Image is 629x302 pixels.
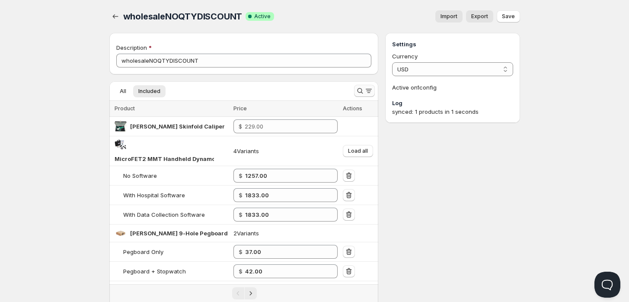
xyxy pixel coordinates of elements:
[123,172,157,179] span: No Software
[138,88,160,95] span: Included
[245,264,325,278] input: 52.00
[348,148,368,154] span: Load all
[239,192,243,199] strong: $
[392,83,513,92] p: Active on 1 config
[123,247,163,256] div: Pegboard Only
[392,53,418,60] span: Currency
[245,208,325,222] input: 2025.00
[245,287,257,299] button: Next
[245,169,325,183] input: 1390.00
[109,284,379,302] nav: Pagination
[435,10,463,22] button: Import
[245,245,325,259] input: 44.00
[497,10,520,22] button: Save
[123,11,243,22] span: wholesaleNOQTYDISCOUNT
[115,105,135,112] span: Product
[231,225,341,242] td: 2 Variants
[115,155,232,162] span: MicroFET2 MMT Handheld Dynamometer
[239,123,242,130] span: $
[123,268,186,275] span: Pegboard + Stopwatch
[123,267,186,276] div: Pegboard + Stopwatch
[123,192,185,199] span: With Hospital Software
[233,105,247,112] span: Price
[354,85,375,97] button: Search and filter results
[123,248,163,255] span: Pegboard Only
[245,188,325,202] input: 2025.00
[123,171,157,180] div: No Software
[343,145,373,157] button: Load all
[392,40,513,48] h3: Settings
[392,99,513,107] h3: Log
[130,230,228,237] span: [PERSON_NAME] 9-Hole Pegboard
[471,13,488,20] span: Export
[115,154,214,163] div: MicroFET2 MMT Handheld Dynamometer
[231,136,341,166] td: 4 Variants
[123,191,185,199] div: With Hospital Software
[130,123,225,130] span: [PERSON_NAME] Skinfold Caliper
[116,54,372,67] input: Private internal description
[392,107,513,116] div: synced: 1 products in 1 seconds
[239,211,243,218] strong: $
[120,88,126,95] span: All
[502,13,515,20] span: Save
[594,272,620,298] iframe: Help Scout Beacon - Open
[239,172,243,179] strong: $
[441,13,457,20] span: Import
[254,13,271,20] span: Active
[123,211,205,218] span: With Data Collection Software
[239,248,243,255] strong: $
[466,10,493,22] a: Export
[116,44,147,51] span: Description
[239,268,243,275] strong: $
[343,105,362,112] span: Actions
[123,210,205,219] div: With Data Collection Software
[130,122,225,131] div: Lange Skinfold Caliper
[245,119,325,133] input: 229.00
[130,229,228,238] div: Jamar Wooden 9-Hole Pegboard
